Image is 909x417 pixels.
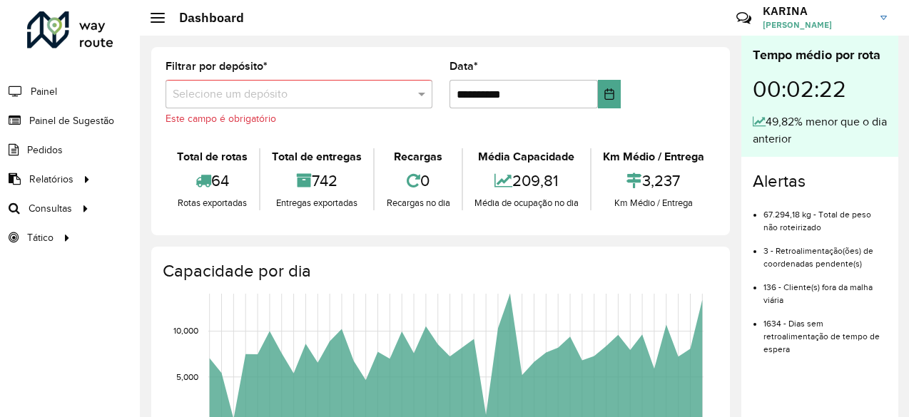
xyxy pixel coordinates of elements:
[169,148,255,165] div: Total de rotas
[264,148,370,165] div: Total de entregas
[763,234,887,270] li: 3 - Retroalimentação(ões) de coordenadas pendente(s)
[176,372,198,381] text: 5,000
[598,80,621,108] button: Choose Date
[753,46,887,65] div: Tempo médio por rota
[763,197,887,234] li: 67.294,18 kg - Total de peso não roteirizado
[378,165,457,196] div: 0
[27,143,63,158] span: Pedidos
[595,148,712,165] div: Km Médio / Entrega
[450,58,478,75] label: Data
[763,307,887,356] li: 1634 - Dias sem retroalimentação de tempo de espera
[165,10,244,26] h2: Dashboard
[753,171,887,192] h4: Alertas
[31,84,57,99] span: Painel
[753,65,887,113] div: 00:02:22
[378,148,457,165] div: Recargas
[166,113,276,124] formly-validation-message: Este campo é obrigatório
[763,19,870,31] span: [PERSON_NAME]
[264,165,370,196] div: 742
[763,270,887,307] li: 136 - Cliente(s) fora da malha viária
[378,196,457,210] div: Recargas no dia
[595,196,712,210] div: Km Médio / Entrega
[753,113,887,148] div: 49,82% menor que o dia anterior
[467,148,586,165] div: Média Capacidade
[173,326,198,336] text: 10,000
[29,172,73,187] span: Relatórios
[27,230,54,245] span: Tático
[728,3,759,34] a: Contato Rápido
[169,196,255,210] div: Rotas exportadas
[29,201,72,216] span: Consultas
[763,4,870,18] h3: KARINA
[29,113,114,128] span: Painel de Sugestão
[169,165,255,196] div: 64
[467,165,586,196] div: 209,81
[264,196,370,210] div: Entregas exportadas
[163,261,716,282] h4: Capacidade por dia
[467,196,586,210] div: Média de ocupação no dia
[595,165,712,196] div: 3,237
[166,58,268,75] label: Filtrar por depósito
